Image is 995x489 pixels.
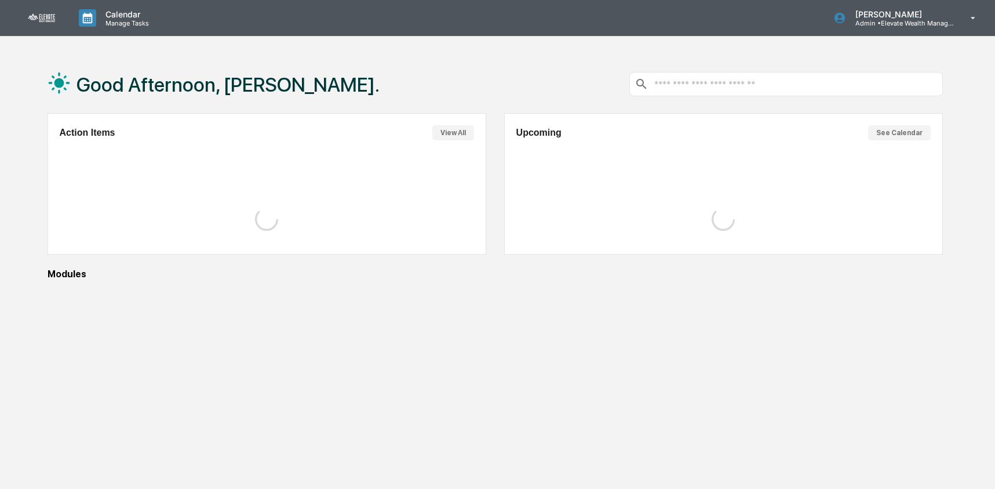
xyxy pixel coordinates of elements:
[76,73,380,96] h1: Good Afternoon, [PERSON_NAME].
[28,13,56,22] img: logo
[96,19,155,27] p: Manage Tasks
[432,125,474,140] button: View All
[868,125,931,140] button: See Calendar
[96,9,155,19] p: Calendar
[60,128,115,138] h2: Action Items
[48,269,943,280] div: Modules
[516,128,562,138] h2: Upcoming
[846,9,954,19] p: [PERSON_NAME]
[846,19,954,27] p: Admin • Elevate Wealth Management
